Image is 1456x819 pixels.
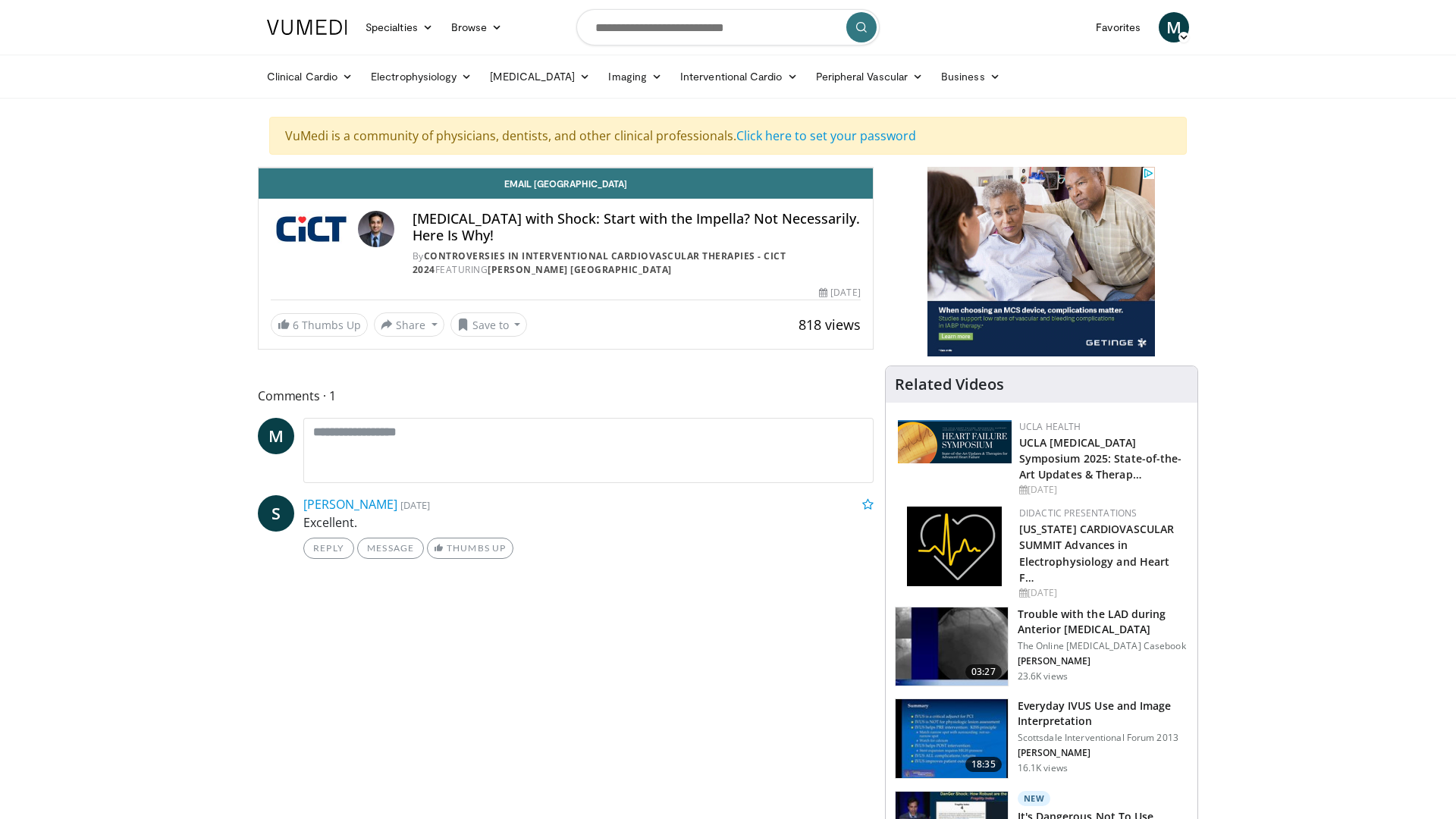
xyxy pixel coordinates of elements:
[271,313,368,337] a: 6 Thumbs Up
[362,61,481,92] a: Electrophysiology
[1018,640,1188,652] p: The Online [MEDICAL_DATA] Casebook
[1019,586,1185,600] div: [DATE]
[269,117,1187,155] div: VuMedi is a community of physicians, dentists, and other clinical professionals.
[736,127,916,144] a: Click here to set your password
[799,315,861,334] span: 818 views
[1019,507,1185,520] div: Didactic Presentations
[357,538,424,559] a: Message
[258,418,294,454] a: M
[1019,435,1182,482] a: UCLA [MEDICAL_DATA] Symposium 2025: State-of-the-Art Updates & Therap…
[413,249,861,277] div: By FEATURING
[1018,732,1188,744] p: Scottsdale Interventional Forum 2013
[1018,747,1188,759] p: [PERSON_NAME]
[965,664,1002,679] span: 03:27
[1018,655,1188,667] p: [PERSON_NAME]
[1019,420,1081,433] a: UCLA Health
[413,249,786,276] a: Controversies in Interventional Cardiovascular Therapies - CICT 2024
[819,286,860,300] div: [DATE]
[1087,12,1150,42] a: Favorites
[303,538,354,559] a: Reply
[413,211,861,243] h4: [MEDICAL_DATA] with Shock: Start with the Impella? Not Necessarily. Here Is Why!
[259,168,873,199] a: Email [GEOGRAPHIC_DATA]
[258,61,362,92] a: Clinical Cardio
[907,507,1002,586] img: 1860aa7a-ba06-47e3-81a4-3dc728c2b4cf.png.150x105_q85_autocrop_double_scale_upscale_version-0.2.png
[442,12,512,42] a: Browse
[293,318,299,332] span: 6
[374,312,444,337] button: Share
[895,607,1188,687] a: 03:27 Trouble with the LAD during Anterior [MEDICAL_DATA] The Online [MEDICAL_DATA] Casebook [PER...
[258,386,874,406] span: Comments 1
[488,263,672,276] a: [PERSON_NAME] [GEOGRAPHIC_DATA]
[1159,12,1189,42] a: M
[271,211,352,247] img: Controversies in Interventional Cardiovascular Therapies - CICT 2024
[1019,483,1185,497] div: [DATE]
[896,607,1008,686] img: ABqa63mjaT9QMpl35hMDoxOmtxO3TYNt_2.150x105_q85_crop-smart_upscale.jpg
[1018,607,1188,637] h3: Trouble with the LAD during Anterior [MEDICAL_DATA]
[1018,791,1051,806] p: New
[1019,522,1175,584] a: [US_STATE] CARDIOVASCULAR SUMMIT Advances in Electrophysiology and Heart F…
[450,312,528,337] button: Save to
[896,699,1008,778] img: dTBemQywLidgNXR34xMDoxOjA4MTsiGN.150x105_q85_crop-smart_upscale.jpg
[965,757,1002,772] span: 18:35
[927,167,1155,356] iframe: Advertisement
[358,211,394,247] img: Avatar
[671,61,807,92] a: Interventional Cardio
[259,168,873,168] video-js: Video Player
[1018,698,1188,729] h3: Everyday IVUS Use and Image Interpretation
[895,698,1188,779] a: 18:35 Everyday IVUS Use and Image Interpretation Scottsdale Interventional Forum 2013 [PERSON_NAM...
[1018,670,1068,682] p: 23.6K views
[807,61,932,92] a: Peripheral Vascular
[898,420,1012,463] img: 0682476d-9aca-4ba2-9755-3b180e8401f5.png.150x105_q85_autocrop_double_scale_upscale_version-0.2.png
[576,9,880,45] input: Search topics, interventions
[303,513,874,532] p: Excellent.
[1018,762,1068,774] p: 16.1K views
[303,496,397,513] a: [PERSON_NAME]
[932,61,1009,92] a: Business
[400,498,430,512] small: [DATE]
[481,61,599,92] a: [MEDICAL_DATA]
[267,20,347,35] img: VuMedi Logo
[356,12,442,42] a: Specialties
[895,375,1004,394] h4: Related Videos
[258,495,294,532] a: S
[427,538,513,559] a: Thumbs Up
[599,61,671,92] a: Imaging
